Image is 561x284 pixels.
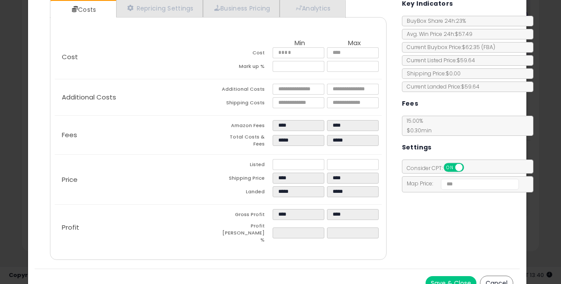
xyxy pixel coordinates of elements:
[402,142,432,153] h5: Settings
[444,164,455,171] span: ON
[55,224,218,231] p: Profit
[218,84,273,97] td: Additional Costs
[55,131,218,138] p: Fees
[218,97,273,111] td: Shipping Costs
[55,176,218,183] p: Price
[218,209,273,223] td: Gross Profit
[50,1,115,18] a: Costs
[327,39,381,47] th: Max
[462,164,476,171] span: OFF
[402,180,519,187] span: Map Price:
[218,120,273,134] td: Amazon Fees
[402,83,479,90] span: Current Landed Price: $59.64
[218,134,273,150] td: Total Costs & Fees
[402,43,495,51] span: Current Buybox Price:
[402,164,476,172] span: Consider CPT:
[402,57,475,64] span: Current Listed Price: $59.64
[402,98,419,109] h5: Fees
[273,39,327,47] th: Min
[218,186,273,200] td: Landed
[402,70,461,77] span: Shipping Price: $0.00
[218,47,273,61] td: Cost
[218,61,273,75] td: Mark up %
[55,94,218,101] p: Additional Costs
[218,159,273,173] td: Listed
[218,223,273,246] td: Profit [PERSON_NAME] %
[402,127,432,134] span: $0.30 min
[481,43,495,51] span: ( FBA )
[402,17,466,25] span: BuyBox Share 24h: 23%
[402,30,472,38] span: Avg. Win Price 24h: $57.49
[55,53,218,60] p: Cost
[402,117,432,134] span: 15.00 %
[462,43,495,51] span: $62.35
[218,173,273,186] td: Shipping Price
